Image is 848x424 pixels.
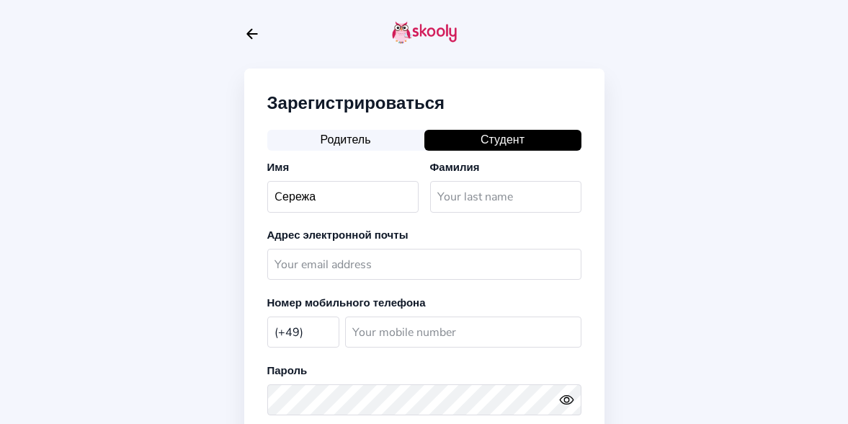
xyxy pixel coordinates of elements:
label: Пароль [267,363,308,378]
input: Your first name [267,181,419,212]
ion-icon: eye outline [559,392,574,407]
img: skooly-logo.png [392,21,457,44]
input: Your mobile number [345,317,581,348]
label: Номер мобильного телефона [267,296,426,310]
label: Имя [267,160,290,175]
button: arrow back outline [244,26,260,42]
input: Your last name [430,181,581,212]
div: Зарегистрироваться [267,92,581,115]
label: Адрес электронной почты [267,228,409,242]
label: Фамилия [430,160,480,175]
button: Студент [424,130,581,150]
button: eye outlineeye off outline [559,392,581,407]
button: Родитель [267,130,424,150]
input: Your email address [267,249,581,280]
